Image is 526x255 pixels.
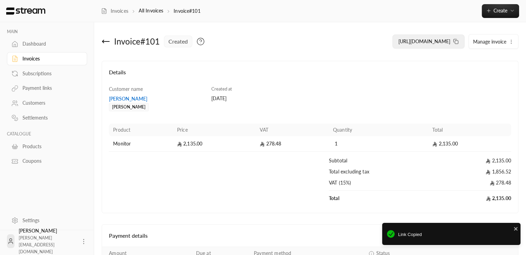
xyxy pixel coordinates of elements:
p: Invoice#101 [174,8,200,15]
a: Products [7,140,87,153]
span: Customer name [109,86,143,92]
th: VAT [256,124,329,136]
td: Total [329,191,428,206]
td: 2,135.00 [428,191,511,206]
td: 2,135.00 [428,152,511,168]
a: Dashboard [7,37,87,51]
div: [PERSON_NAME] [19,227,76,255]
span: Manage invoice [473,39,506,45]
a: Invoices [101,8,128,15]
a: Coupons [7,154,87,168]
h4: Payment details [109,232,511,240]
button: Manage invoice [469,35,518,48]
div: Subscriptions [22,70,79,77]
button: close [514,225,518,232]
div: Settings [22,217,79,224]
span: created [168,37,188,46]
a: Subscriptions [7,67,87,80]
a: Settings [7,214,87,227]
div: [DATE] [211,95,307,102]
img: Logo [6,7,46,15]
span: [URL][DOMAIN_NAME] [398,38,450,44]
th: Product [109,124,173,136]
a: Customers [7,96,87,110]
a: [PERSON_NAME][PERSON_NAME] [109,95,204,110]
div: Coupons [22,158,79,164]
span: Created at [211,86,232,92]
th: Price [173,124,256,136]
a: All Invoices [139,8,163,13]
th: Quantity [329,124,428,136]
a: Invoices [7,52,87,66]
div: Invoices [22,55,79,62]
th: Total [428,124,511,136]
p: CATALOGUE [7,131,87,137]
div: Dashboard [22,40,79,47]
td: Monitor [109,136,173,152]
td: Total excluding tax [329,168,428,179]
div: Payment links [22,85,79,92]
h4: Details [109,68,511,83]
td: VAT (15%) [329,179,428,191]
a: Settlements [7,111,87,125]
div: [PERSON_NAME] [109,95,204,102]
td: 2,135.00 [428,136,511,152]
span: [PERSON_NAME][EMAIL_ADDRESS][DOMAIN_NAME] [19,235,55,254]
span: 1 [333,140,340,147]
div: [PERSON_NAME] [109,103,149,111]
button: Create [482,4,519,18]
div: Products [22,143,79,150]
div: Customers [22,100,79,106]
div: Settlements [22,114,79,121]
nav: breadcrumb [101,7,201,15]
button: [URL][DOMAIN_NAME] [393,35,464,48]
td: 2,135.00 [173,136,256,152]
a: Payment links [7,82,87,95]
table: Products [109,124,511,206]
span: Link Copied [398,231,516,238]
td: 278.48 [428,179,511,191]
div: Invoice # 101 [114,36,160,47]
td: Subtotal [329,152,428,168]
p: MAIN [7,29,87,35]
span: Create [493,8,507,13]
td: 1,856.52 [428,168,511,179]
td: 278.48 [256,136,329,152]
